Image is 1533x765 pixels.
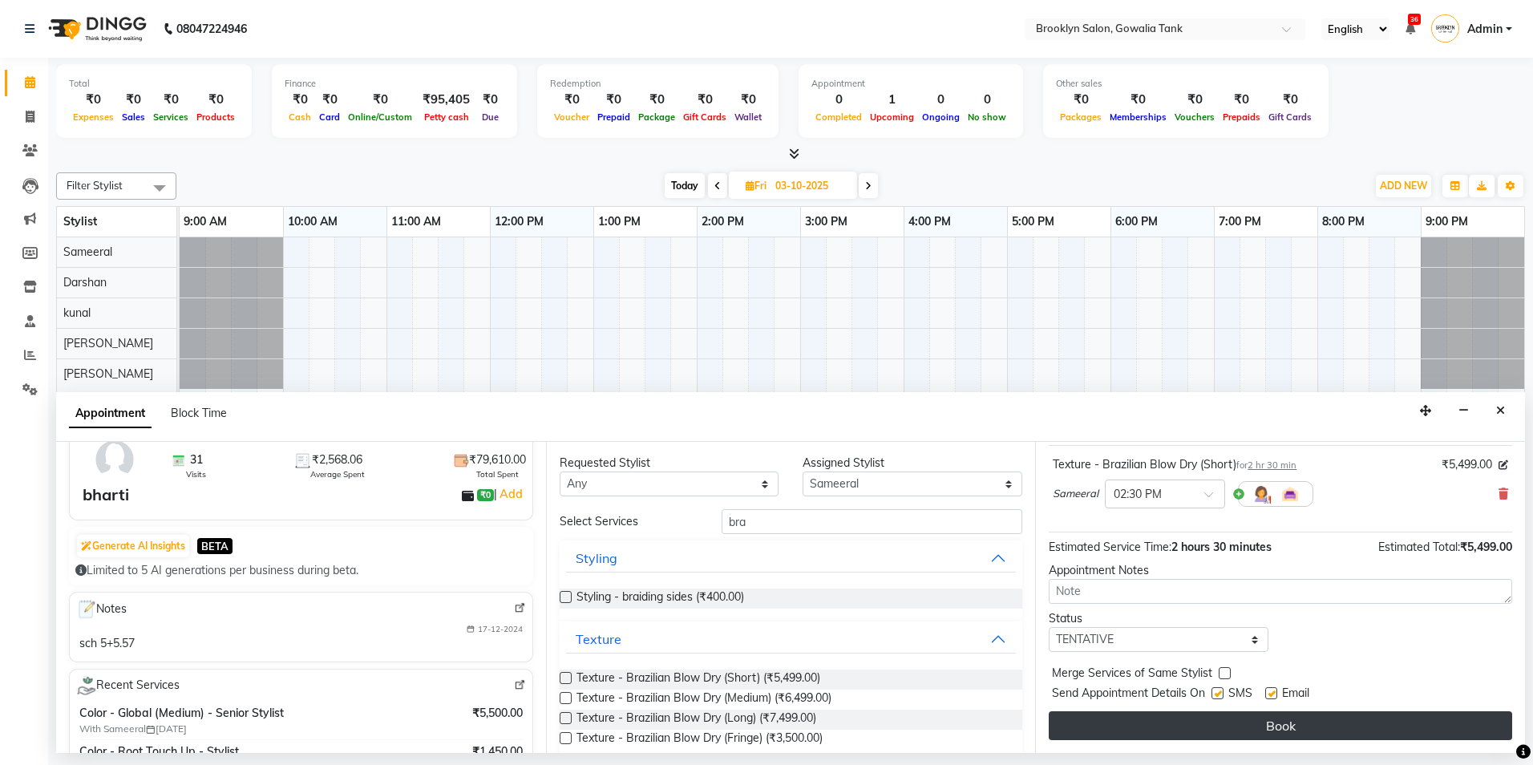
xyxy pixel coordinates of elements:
a: 11:00 AM [387,210,445,233]
span: Appointment [69,399,152,428]
span: Stylist [63,214,97,229]
span: 31 [190,451,203,468]
span: Cash [285,111,315,123]
span: Services [149,111,192,123]
div: ₹0 [285,91,315,109]
span: Sameeral [1053,486,1098,502]
div: Total [69,77,239,91]
span: Ongoing [918,111,964,123]
span: ₹2,568.06 [312,451,362,468]
span: 36 [1408,14,1421,25]
span: Gift Cards [679,111,730,123]
div: Status [1049,610,1268,627]
span: With Sameeral [DATE] [79,722,280,736]
div: ₹0 [118,91,149,109]
span: ₹5,500.00 [472,705,523,722]
button: ADD NEW [1376,175,1431,197]
div: ₹0 [1106,91,1171,109]
div: ₹0 [1056,91,1106,109]
button: Book [1049,711,1512,740]
div: bharti [83,483,129,507]
div: Texture - Brazilian Blow Dry (Short) [1053,456,1296,473]
div: ₹0 [679,91,730,109]
div: ₹0 [730,91,766,109]
a: 5:00 PM [1008,210,1058,233]
div: ₹0 [1264,91,1316,109]
span: ₹0 [477,489,494,502]
button: Styling [566,544,1017,573]
a: 9:00 PM [1422,210,1472,233]
span: Color - Global (Medium) - Senior Stylist [79,705,411,722]
span: ₹5,499.00 [1442,456,1492,473]
img: logo [41,6,151,51]
a: 12:00 PM [491,210,548,233]
input: 2025-10-03 [771,174,851,198]
span: Prepaids [1219,111,1264,123]
div: Limited to 5 AI generations per business during beta. [75,562,527,579]
div: Requested Stylist [560,455,779,472]
div: ₹0 [1171,91,1219,109]
span: Sameeral [63,245,112,259]
div: ₹0 [1219,91,1264,109]
div: ₹0 [476,91,504,109]
span: Package [634,111,679,123]
span: 2 hr 30 min [1248,459,1296,471]
span: Voucher [550,111,593,123]
a: 1:00 PM [594,210,645,233]
div: Other sales [1056,77,1316,91]
div: ₹0 [593,91,634,109]
span: Memberships [1106,111,1171,123]
span: [PERSON_NAME] [63,336,153,350]
div: Styling [576,548,617,568]
span: Color - Root Touch Up - Stylist [79,743,411,760]
i: Edit price [1499,460,1508,470]
span: Total Spent [476,468,519,480]
small: for [1236,459,1296,471]
span: kunal [63,306,91,320]
div: ₹0 [69,91,118,109]
a: 9:00 AM [180,210,231,233]
a: 36 [1406,22,1415,36]
span: Today [665,173,705,198]
span: Petty cash [420,111,473,123]
a: 6:00 PM [1111,210,1162,233]
a: Add [497,484,525,504]
div: 1 [866,91,918,109]
span: Recent Services [76,676,180,695]
img: Interior.png [1280,484,1300,504]
div: Appointment Notes [1049,562,1512,579]
span: Texture - Brazilian Blow Dry (Short) (₹5,499.00) [576,670,820,690]
span: BETA [197,538,233,553]
div: Texture [576,629,621,649]
img: Hairdresser.png [1252,484,1271,504]
div: Assigned Stylist [803,455,1022,472]
div: ₹95,405 [416,91,476,109]
img: Admin [1431,14,1459,42]
div: ₹0 [149,91,192,109]
a: 4:00 PM [904,210,955,233]
span: Upcoming [866,111,918,123]
span: Notes [76,599,127,620]
span: Texture - Brazilian Blow Dry (Long) (₹7,499.00) [576,710,816,730]
span: Block Time [171,406,227,420]
span: Packages [1056,111,1106,123]
div: ₹0 [550,91,593,109]
a: 10:00 AM [284,210,342,233]
span: Filter Stylist [67,179,123,192]
span: Vouchers [1171,111,1219,123]
div: ₹0 [315,91,344,109]
b: 08047224946 [176,6,247,51]
span: | [494,484,525,504]
span: [PERSON_NAME] [63,366,153,381]
div: 0 [918,91,964,109]
div: Appointment [811,77,1010,91]
span: ₹79,610.00 [469,451,526,468]
span: ADD NEW [1380,180,1427,192]
span: Styling - braiding sides (₹400.00) [576,589,744,609]
div: ₹0 [634,91,679,109]
span: Admin [1467,21,1503,38]
span: Sales [118,111,149,123]
span: ₹5,499.00 [1460,540,1512,554]
button: Close [1489,399,1512,423]
img: avatar [91,436,138,483]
